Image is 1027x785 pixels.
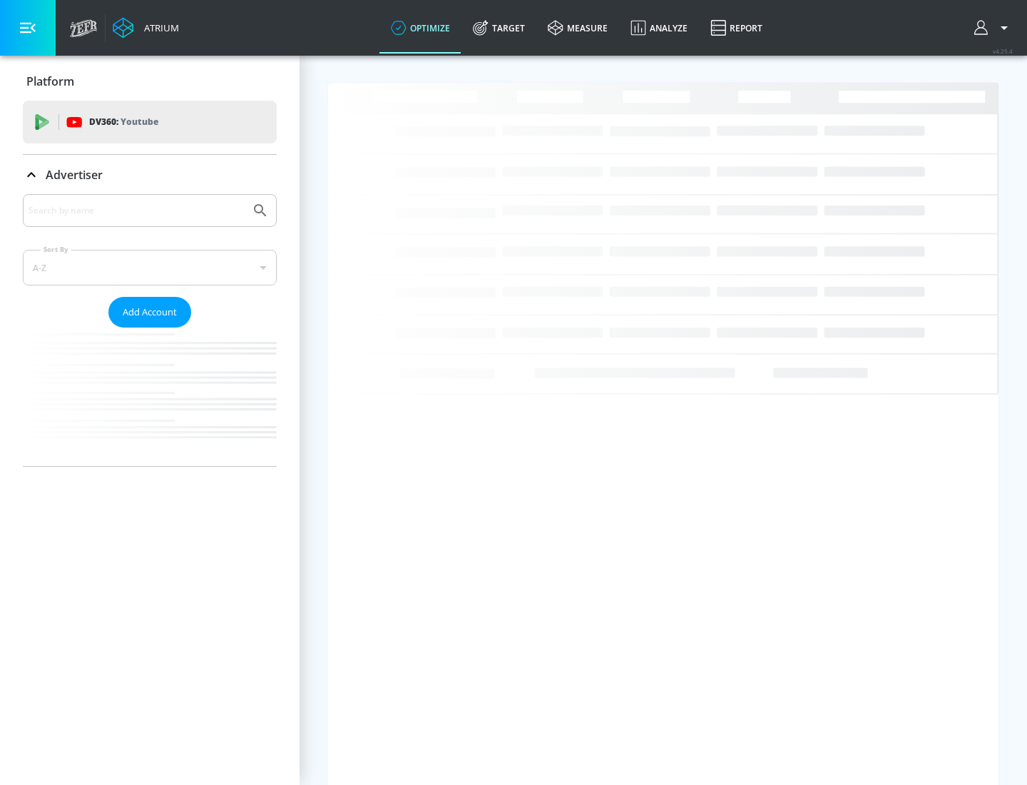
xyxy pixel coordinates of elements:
p: DV360: [89,114,158,130]
span: Add Account [123,304,177,320]
div: Advertiser [23,155,277,195]
div: Platform [23,61,277,101]
a: measure [536,2,619,54]
label: Sort By [41,245,71,254]
a: Analyze [619,2,699,54]
p: Platform [26,74,74,89]
input: Search by name [29,201,245,220]
div: Advertiser [23,194,277,466]
p: Advertiser [46,167,103,183]
span: v 4.25.4 [993,47,1013,55]
div: A-Z [23,250,277,285]
button: Add Account [108,297,191,328]
a: Atrium [113,17,179,39]
a: Report [699,2,774,54]
a: Target [461,2,536,54]
nav: list of Advertiser [23,328,277,466]
div: Atrium [138,21,179,34]
div: DV360: Youtube [23,101,277,143]
a: optimize [379,2,461,54]
p: Youtube [121,114,158,129]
